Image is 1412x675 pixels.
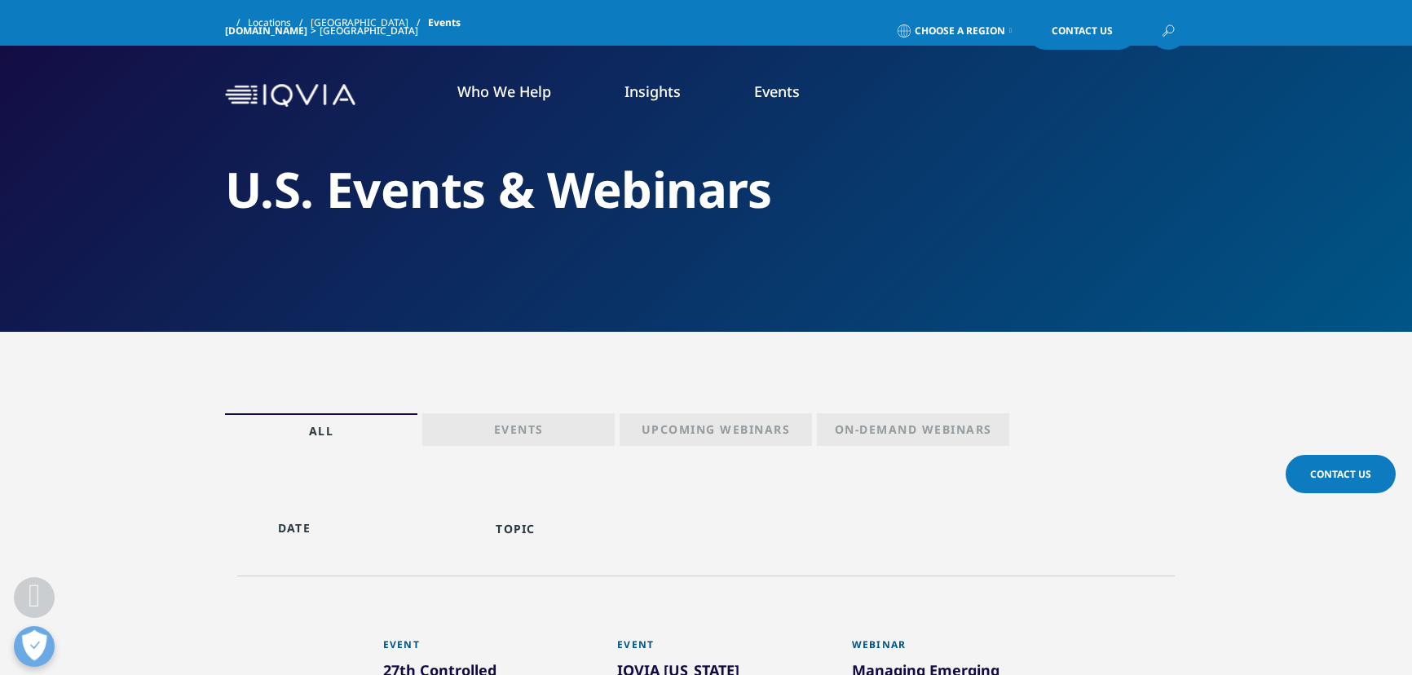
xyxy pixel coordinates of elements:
div: Event [617,638,795,660]
a: On-Demand Webinars [817,413,1009,446]
a: Contact Us [1027,12,1137,50]
a: Insights [624,82,681,101]
div: [GEOGRAPHIC_DATA] [320,24,425,37]
input: DATE [245,510,464,546]
a: Events [754,82,800,101]
div: Topic facet. [496,521,535,536]
div: Event [383,638,561,660]
span: Contact Us [1310,467,1371,481]
a: Upcoming Webinars [620,413,812,446]
a: All [225,413,417,446]
a: Contact Us [1286,455,1396,493]
span: Contact Us [1052,26,1113,36]
span: Choose a Region [915,24,1005,37]
div: Webinar [852,638,1030,660]
h2: U.S. Events & Webinars [225,159,1187,220]
a: Events [422,413,615,446]
p: On-Demand Webinars [835,421,992,444]
p: Upcoming Webinars [642,421,791,444]
img: IQVIA Healthcare Information Technology and Pharma Clinical Research Company [225,84,355,108]
a: Who We Help [457,82,551,101]
a: [DOMAIN_NAME] [225,24,307,37]
nav: Primary [362,57,1187,134]
button: Open Preferences [14,626,55,667]
p: Events [494,421,544,444]
p: All [309,423,334,446]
